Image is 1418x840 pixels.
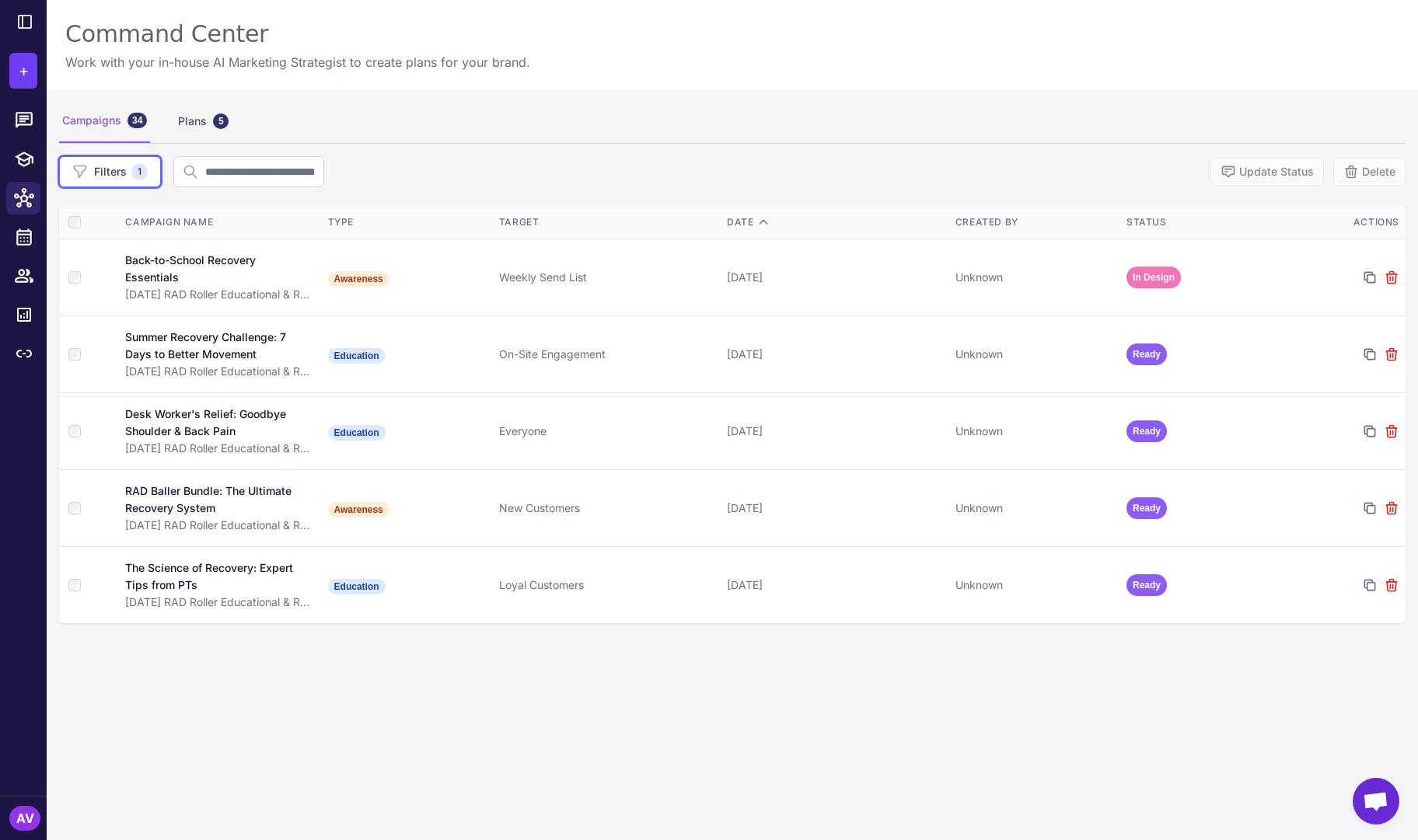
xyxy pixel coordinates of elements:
[727,500,943,517] div: [DATE]
[499,269,715,286] div: Weekly Send List
[727,346,943,363] div: [DATE]
[328,348,386,364] span: Education
[1126,497,1167,519] span: Ready
[65,53,530,71] p: Work with your in-house AI Marketing Strategist to create plans for your brand.
[125,440,312,457] div: [DATE] RAD Roller Educational & Recovery Focus
[9,806,40,831] div: AV
[955,346,1114,363] div: Unknown
[127,113,147,128] div: 34
[1126,343,1167,365] span: Ready
[1126,420,1167,442] span: Ready
[328,215,487,229] div: Type
[1126,215,1285,229] div: Status
[125,406,301,440] div: Desk Worker's Relief: Goodbye Shoulder & Back Pain
[175,99,232,143] div: Plans
[125,215,312,229] div: Campaign Name
[328,271,389,287] span: Awareness
[727,215,943,229] div: Date
[125,363,312,380] div: [DATE] RAD Roller Educational & Recovery Focus
[125,286,312,303] div: [DATE] RAD Roller Educational & Recovery Focus
[65,19,530,50] div: Command Center
[328,502,389,518] span: Awareness
[1126,267,1181,288] span: In Design
[1353,778,1399,824] a: Open chat
[328,425,386,441] span: Education
[1126,574,1167,596] span: Ready
[59,156,161,187] button: Filters1
[19,59,29,82] span: +
[328,579,386,594] span: Education
[125,483,300,517] div: RAD Baller Bundle: The Ultimate Recovery System
[955,500,1114,517] div: Unknown
[727,423,943,440] div: [DATE]
[499,423,715,440] div: Everyone
[213,113,229,129] div: 5
[955,577,1114,594] div: Unknown
[955,215,1114,229] div: Created By
[59,99,150,143] div: Campaigns
[125,252,298,286] div: Back-to-School Recovery Essentials
[125,517,312,534] div: [DATE] RAD Roller Educational & Recovery Focus
[955,423,1114,440] div: Unknown
[955,269,1114,286] div: Unknown
[499,577,715,594] div: Loyal Customers
[727,577,943,594] div: [DATE]
[499,500,715,517] div: New Customers
[499,215,715,229] div: Target
[499,346,715,363] div: On-Site Engagement
[1210,158,1324,186] button: Update Status
[727,269,943,286] div: [DATE]
[131,163,148,180] span: 1
[125,329,302,363] div: Summer Recovery Challenge: 7 Days to Better Movement
[125,559,300,594] div: The Science of Recovery: Expert Tips from PTs
[1333,158,1406,186] button: Delete
[9,53,37,89] button: +
[125,594,312,611] div: [DATE] RAD Roller Educational & Recovery Focus
[1291,206,1406,239] th: Actions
